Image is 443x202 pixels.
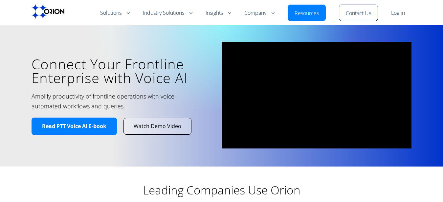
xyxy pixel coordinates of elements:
a: Read PTT Voice AI E-book [32,118,117,135]
h2: Amplify productivity of frontline operations with voice-automated workflows and queries. [32,91,189,111]
a: Resources [295,10,319,17]
a: Log in [391,9,405,17]
img: Orion labs Black logo [32,4,64,19]
span: Read PTT Voice AI E-book [42,123,106,130]
a: Watch Demo Video [124,118,191,134]
a: Company [244,9,275,17]
h1: Connect Your Frontline Enterprise with Voice AI [32,57,212,85]
span: Watch Demo Video [134,123,181,130]
a: Solutions [100,9,130,17]
h2: Leading Companies Use Orion [90,183,353,197]
a: Contact Us [346,10,371,17]
a: Insights [206,9,231,17]
iframe: vimeo Video Player [222,42,412,148]
a: Industry Solutions [143,9,192,17]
